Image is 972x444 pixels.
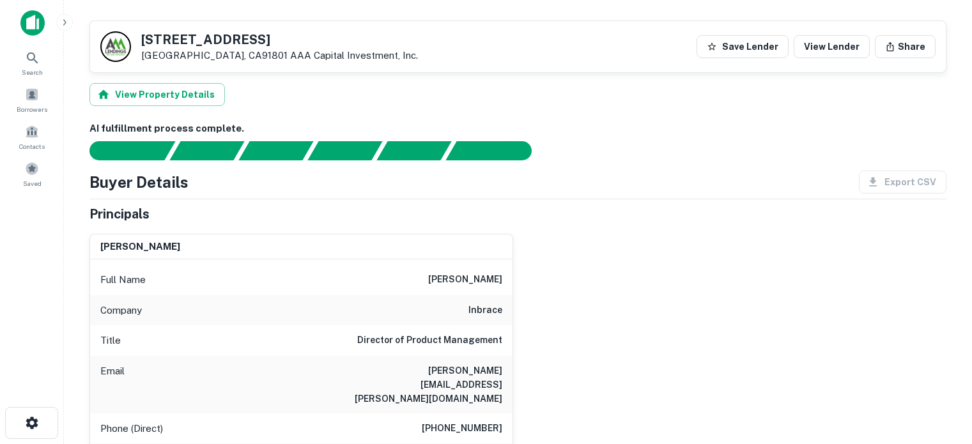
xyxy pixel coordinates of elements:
h6: [PERSON_NAME] [428,272,502,287]
a: AAA Capital Investment, Inc. [290,50,418,61]
h4: Buyer Details [89,171,189,194]
h6: [PERSON_NAME][EMAIL_ADDRESS][PERSON_NAME][DOMAIN_NAME] [349,364,502,406]
div: Sending borrower request to AI... [74,141,170,160]
p: [GEOGRAPHIC_DATA], CA91801 [141,50,418,61]
div: Documents found, AI parsing details... [238,141,313,160]
div: Principals found, still searching for contact information. This may take time... [376,141,451,160]
h6: [PERSON_NAME] [100,240,180,254]
div: AI fulfillment process complete. [446,141,547,160]
p: Email [100,364,125,406]
a: Search [4,45,60,80]
h6: AI fulfillment process complete. [89,121,946,136]
a: View Lender [794,35,870,58]
a: Borrowers [4,82,60,117]
span: Saved [23,178,42,188]
h6: Director of Product Management [357,333,502,348]
p: Title [100,333,121,348]
button: Share [875,35,936,58]
h6: inbrace [468,303,502,318]
button: Save Lender [697,35,789,58]
a: Saved [4,157,60,191]
p: Full Name [100,272,146,287]
iframe: Chat Widget [908,342,972,403]
span: Borrowers [17,104,47,114]
p: Phone (Direct) [100,421,163,436]
p: Company [100,303,142,318]
div: Principals found, AI now looking for contact information... [307,141,382,160]
span: Search [22,67,43,77]
button: View Property Details [89,83,225,106]
img: capitalize-icon.png [20,10,45,36]
span: Contacts [19,141,45,151]
h5: Principals [89,204,150,224]
h6: [PHONE_NUMBER] [422,421,502,436]
div: Your request is received and processing... [169,141,244,160]
a: Contacts [4,119,60,154]
h5: [STREET_ADDRESS] [141,33,418,46]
